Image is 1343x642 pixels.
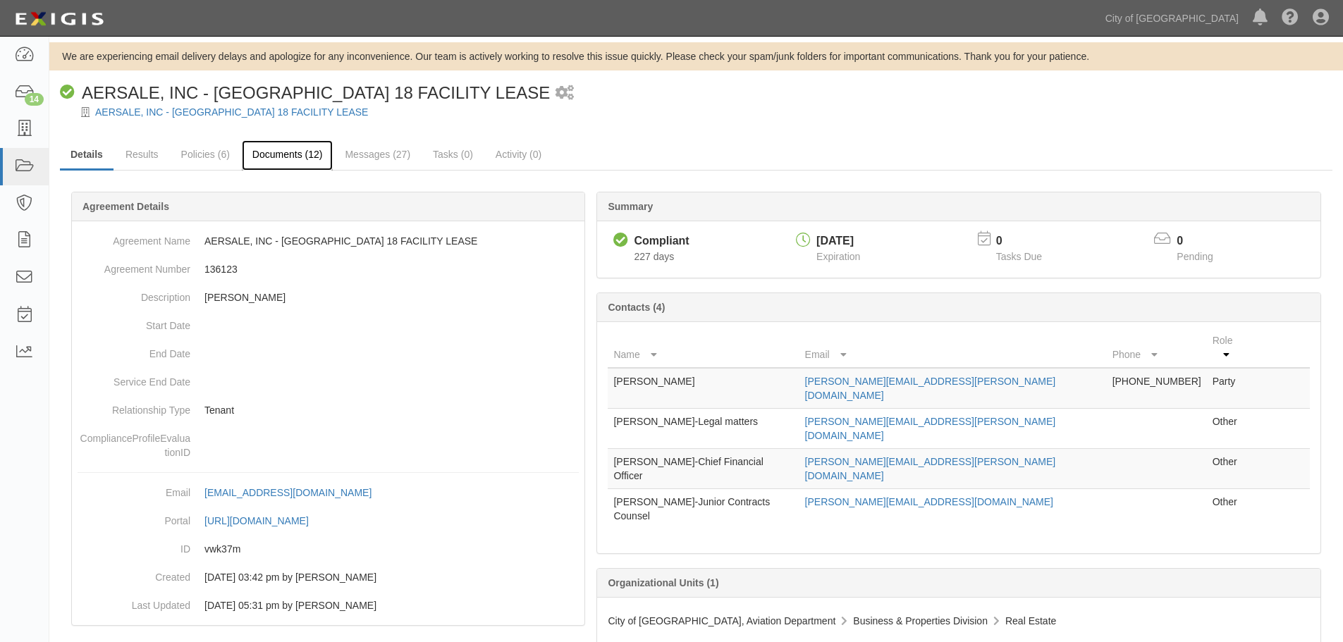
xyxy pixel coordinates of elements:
dt: Service End Date [78,368,190,389]
a: AERSALE, INC - [GEOGRAPHIC_DATA] 18 FACILITY LEASE [95,106,368,118]
div: [EMAIL_ADDRESS][DOMAIN_NAME] [204,486,372,500]
a: Policies (6) [171,140,240,168]
a: Activity (0) [485,140,552,168]
p: 0 [996,233,1060,249]
div: 14 [25,93,44,106]
a: [PERSON_NAME][EMAIL_ADDRESS][PERSON_NAME][DOMAIN_NAME] [805,456,1056,481]
td: [PHONE_NUMBER] [1107,368,1207,409]
img: logo-5460c22ac91f19d4615b14bd174203de0afe785f0fc80cf4dbbc73dc1793850b.png [11,6,108,32]
span: AERSALE, INC - [GEOGRAPHIC_DATA] 18 FACILITY LEASE [82,83,550,102]
p: 0 [1177,233,1230,249]
dt: Agreement Name [78,227,190,248]
span: Tasks Due [996,251,1042,262]
dt: Email [78,479,190,500]
td: Other [1207,449,1253,489]
a: [PERSON_NAME][EMAIL_ADDRESS][DOMAIN_NAME] [805,496,1053,507]
span: Since 01/07/2025 [634,251,674,262]
i: Compliant [613,233,628,248]
div: We are experiencing email delivery delays and apologize for any inconvenience. Our team is active... [49,49,1343,63]
i: 1 scheduled workflow [556,86,574,101]
td: [PERSON_NAME] [608,368,799,409]
b: Contacts (4) [608,302,665,313]
td: [PERSON_NAME]-Legal matters [608,409,799,449]
a: Tasks (0) [422,140,484,168]
b: Agreement Details [82,201,169,212]
a: Details [60,140,114,171]
span: Expiration [816,251,860,262]
dd: 136123 [78,255,579,283]
th: Name [608,328,799,368]
a: [EMAIL_ADDRESS][DOMAIN_NAME] [204,487,387,498]
td: Other [1207,409,1253,449]
a: [PERSON_NAME][EMAIL_ADDRESS][PERSON_NAME][DOMAIN_NAME] [805,416,1056,441]
a: Results [115,140,169,168]
dd: AERSALE, INC - [GEOGRAPHIC_DATA] 18 FACILITY LEASE [78,227,579,255]
td: Other [1207,489,1253,529]
a: [PERSON_NAME][EMAIL_ADDRESS][PERSON_NAME][DOMAIN_NAME] [805,376,1056,401]
a: Messages (27) [334,140,421,168]
dt: Description [78,283,190,304]
dt: Portal [78,507,190,528]
div: Compliant [634,233,689,249]
a: Documents (12) [242,140,333,171]
div: [DATE] [816,233,860,249]
th: Role [1207,328,1253,368]
dd: [DATE] 03:42 pm by [PERSON_NAME] [78,563,579,591]
dt: Start Date [78,311,190,333]
dt: Relationship Type [78,396,190,417]
p: [PERSON_NAME] [204,290,579,304]
span: Business & Properties Division [853,615,988,626]
dt: Created [78,563,190,584]
dt: Last Updated [78,591,190,612]
th: Email [799,328,1107,368]
a: City of [GEOGRAPHIC_DATA] [1098,4,1246,32]
td: [PERSON_NAME]-Chief Financial Officer [608,449,799,489]
td: Party [1207,368,1253,409]
a: [URL][DOMAIN_NAME] [204,515,324,526]
span: Real Estate [1005,615,1056,626]
dt: ComplianceProfileEvaluationID [78,424,190,459]
div: AERSALE, INC - GY HANGAR 18 FACILITY LEASE [60,81,550,105]
th: Phone [1107,328,1207,368]
dd: [DATE] 05:31 pm by [PERSON_NAME] [78,591,579,619]
i: Compliant [60,85,75,100]
dt: Agreement Number [78,255,190,276]
dd: vwk37m [78,535,579,563]
span: City of [GEOGRAPHIC_DATA], Aviation Department [608,615,835,626]
dt: ID [78,535,190,556]
i: Help Center - Complianz [1282,10,1299,27]
td: [PERSON_NAME]-Junior Contracts Counsel [608,489,799,529]
b: Organizational Units (1) [608,577,718,588]
b: Summary [608,201,653,212]
span: Pending [1177,251,1213,262]
dd: Tenant [78,396,579,424]
dt: End Date [78,340,190,361]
